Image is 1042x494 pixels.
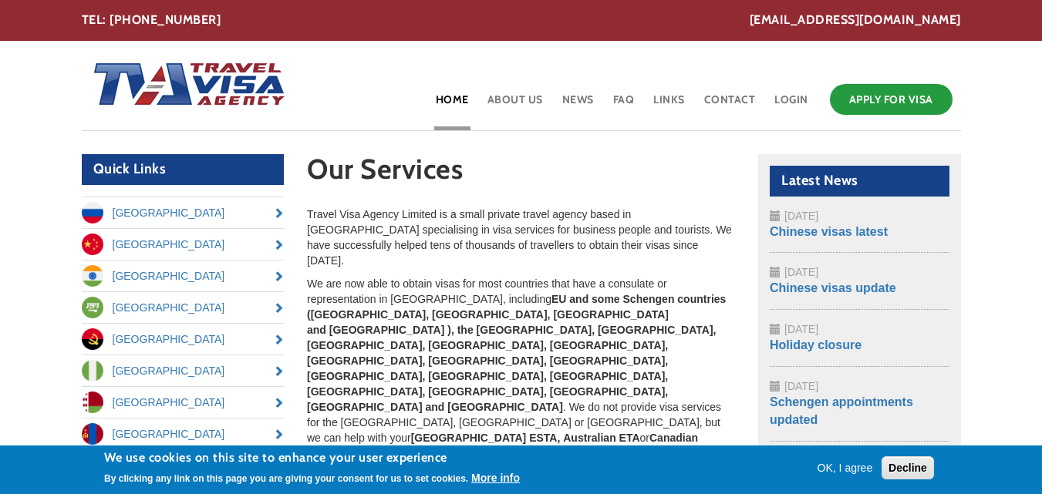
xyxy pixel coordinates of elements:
h2: We use cookies on this site to enhance your user experience [104,449,520,466]
a: [GEOGRAPHIC_DATA] [82,229,285,260]
a: [GEOGRAPHIC_DATA] [82,292,285,323]
img: Home [82,47,287,124]
a: Holiday closure [770,338,862,351]
span: [DATE] [784,266,818,278]
a: Schengen appointments updated [770,395,913,426]
span: [DATE] [784,380,818,392]
strong: ESTA, [529,432,560,444]
span: [DATE] [784,323,818,335]
a: [EMAIL_ADDRESS][DOMAIN_NAME] [750,12,961,29]
strong: Australian ETA [563,432,639,444]
a: [GEOGRAPHIC_DATA] [82,197,285,228]
a: [GEOGRAPHIC_DATA] [82,260,285,291]
button: Decline [882,456,934,479]
a: [GEOGRAPHIC_DATA] [82,387,285,418]
h1: Our Services [307,154,735,192]
a: [GEOGRAPHIC_DATA] [82,355,285,386]
span: [DATE] [784,210,818,222]
button: OK, I agree [811,460,879,476]
p: By clicking any link on this page you are giving your consent for us to set cookies. [104,473,468,484]
a: Contact [703,80,757,130]
a: [GEOGRAPHIC_DATA] [82,418,285,449]
a: Links [652,80,686,130]
div: TEL: [PHONE_NUMBER] [82,12,961,29]
p: We are now able to obtain visas for most countries that have a consulate or representation in [GE... [307,276,735,461]
a: Chinese visas update [770,281,896,294]
p: Travel Visa Agency Limited is a small private travel agency based in [GEOGRAPHIC_DATA] specialisi... [307,207,735,268]
a: Home [434,80,470,130]
button: More info [471,470,520,486]
a: About Us [486,80,545,130]
strong: [GEOGRAPHIC_DATA] [411,432,527,444]
a: [GEOGRAPHIC_DATA] [82,324,285,355]
a: Chinese visas latest [770,225,888,238]
a: Login [773,80,810,130]
h2: Latest News [770,166,949,197]
a: Apply for Visa [830,84,953,115]
a: FAQ [612,80,636,130]
a: News [561,80,595,130]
